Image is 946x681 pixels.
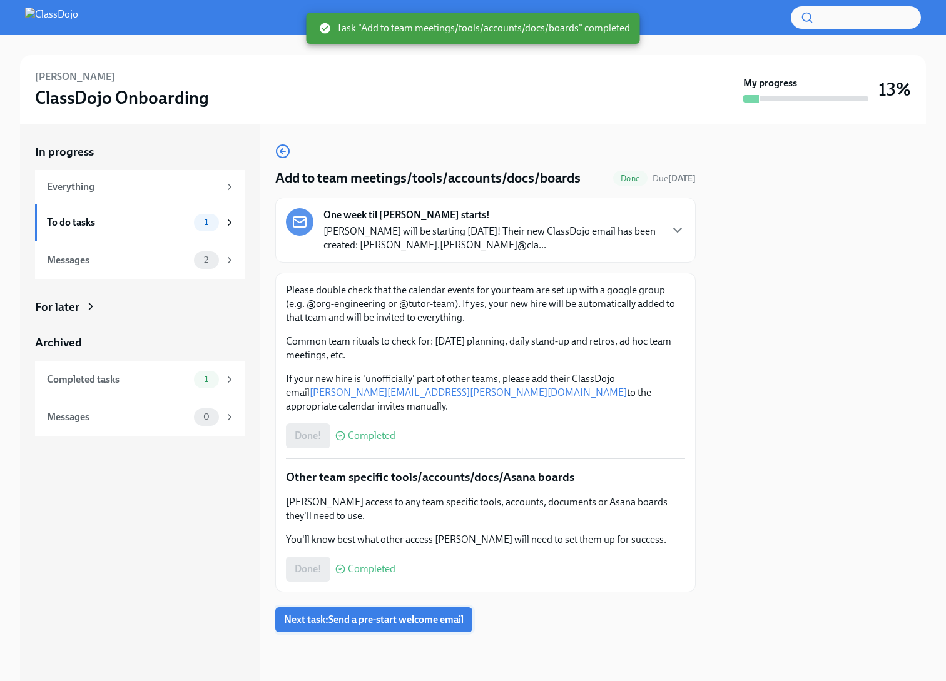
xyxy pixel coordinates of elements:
[35,241,245,279] a: Messages2
[653,173,696,184] span: September 2nd, 2025 12:00
[286,335,685,362] p: Common team rituals to check for: [DATE] planning, daily stand-up and retros, ad hoc team meeting...
[35,70,115,84] h6: [PERSON_NAME]
[47,410,189,424] div: Messages
[323,208,490,222] strong: One week til [PERSON_NAME] starts!
[284,613,464,626] span: Next task : Send a pre-start welcome email
[310,386,627,398] a: [PERSON_NAME][EMAIL_ADDRESS][PERSON_NAME][DOMAIN_NAME]
[35,361,245,398] a: Completed tasks1
[25,8,78,28] img: ClassDojo
[35,204,245,241] a: To do tasks1
[197,218,216,227] span: 1
[47,216,189,230] div: To do tasks
[35,335,245,351] a: Archived
[35,398,245,436] a: Messages0
[668,173,696,184] strong: [DATE]
[348,564,395,574] span: Completed
[35,144,245,160] a: In progress
[286,283,685,325] p: Please double check that the calendar events for your team are set up with a google group (e.g. @...
[47,180,219,194] div: Everything
[613,174,648,183] span: Done
[35,299,79,315] div: For later
[35,86,209,109] h3: ClassDojo Onboarding
[35,299,245,315] a: For later
[348,431,395,441] span: Completed
[35,170,245,204] a: Everything
[47,253,189,267] div: Messages
[286,469,685,485] p: Other team specific tools/accounts/docs/Asana boards
[275,169,581,188] h4: Add to team meetings/tools/accounts/docs/boards
[286,533,685,547] p: You'll know best what other access [PERSON_NAME] will need to set them up for success.
[196,255,216,265] span: 2
[319,21,630,35] span: Task "Add to team meetings/tools/accounts/docs/boards" completed
[286,495,685,523] p: [PERSON_NAME] access to any team specific tools, accounts, documents or Asana boards they'll need...
[653,173,696,184] span: Due
[878,78,911,101] h3: 13%
[275,607,472,632] button: Next task:Send a pre-start welcome email
[286,372,685,413] p: If your new hire is 'unofficially' part of other teams, please add their ClassDojo email to the a...
[196,412,217,421] span: 0
[743,76,797,90] strong: My progress
[197,375,216,384] span: 1
[323,224,660,252] p: [PERSON_NAME] will be starting [DATE]! Their new ClassDojo email has been created: [PERSON_NAME]....
[47,373,189,386] div: Completed tasks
